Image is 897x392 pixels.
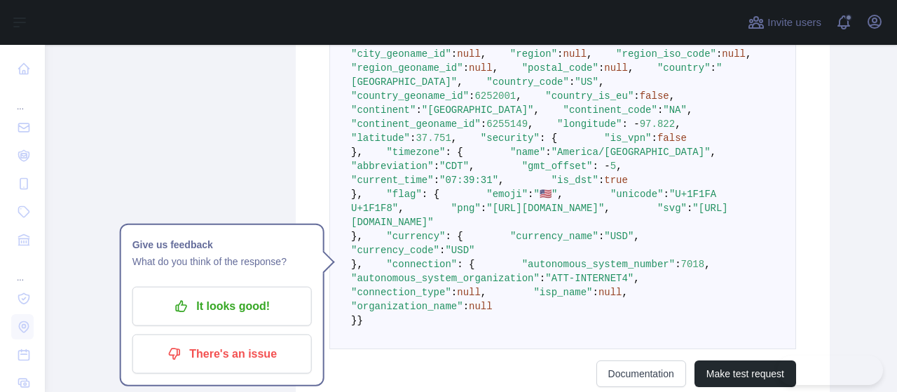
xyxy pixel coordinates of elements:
span: }, [351,147,363,158]
span: "png" [451,203,481,214]
span: : [439,245,445,256]
span: , [711,147,716,158]
span: "NA" [663,104,687,116]
span: , [622,287,628,298]
span: : { [445,231,463,242]
span: false [657,133,687,144]
span: , [498,175,504,186]
span: false [640,90,669,102]
span: , [516,90,521,102]
span: 6255149 [486,119,528,130]
span: } [351,315,357,326]
span: null [563,48,587,60]
span: : [481,203,486,214]
span: : [569,76,575,88]
span: : [451,48,457,60]
span: "currency_code" [351,245,439,256]
span: , [451,133,457,144]
span: : [434,175,439,186]
span: "USD" [604,231,634,242]
p: What do you think of the response? [132,253,312,270]
span: 5 [610,161,616,172]
span: } [357,315,362,326]
span: , [634,231,639,242]
span: , [557,189,563,200]
span: }, [351,259,363,270]
span: , [469,161,474,172]
button: There's an issue [132,334,312,374]
span: , [669,90,675,102]
span: "continent_code" [563,104,657,116]
span: , [634,273,639,284]
span: "abbreviation" [351,161,434,172]
span: : [675,259,680,270]
span: : - [622,119,640,130]
span: null [457,287,481,298]
span: "longitude" [557,119,622,130]
span: "security" [481,133,540,144]
span: 7018 [681,259,705,270]
span: "connection_type" [351,287,451,298]
span: "continent" [351,104,416,116]
span: : [410,133,416,144]
span: : { [540,133,557,144]
span: "latitude" [351,133,410,144]
span: "name" [510,147,545,158]
iframe: Toggle Customer Support [777,356,883,385]
span: : [463,62,469,74]
span: , [598,76,604,88]
span: : [716,48,722,60]
a: Documentation [596,360,686,387]
span: null [469,62,493,74]
span: : [711,62,716,74]
h1: Give us feedback [132,236,312,253]
span: : [528,189,533,200]
span: "ATT-INTERNET4" [545,273,634,284]
span: : { [445,147,463,158]
span: : [540,273,545,284]
span: : - [593,161,610,172]
span: "emoji" [486,189,528,200]
span: : [416,104,421,116]
span: null [469,301,493,312]
span: "current_time" [351,175,434,186]
span: "gmt_offset" [522,161,593,172]
span: "currency_name" [510,231,598,242]
span: "region" [510,48,557,60]
span: 97.822 [640,119,675,130]
span: : { [457,259,474,270]
div: ... [11,84,34,112]
span: : [592,287,598,298]
span: : { [422,189,439,200]
span: : [545,147,551,158]
span: , [481,287,486,298]
span: "autonomous_system_organization" [351,273,540,284]
span: : [434,161,439,172]
span: : [481,119,486,130]
span: "07:39:31" [439,175,498,186]
span: Invite users [767,15,821,31]
span: "region_geoname_id" [351,62,463,74]
span: , [675,119,680,130]
span: , [616,161,622,172]
span: "country" [657,62,711,74]
span: , [493,62,498,74]
span: "organization_name" [351,301,463,312]
span: : [557,48,563,60]
span: , [528,119,533,130]
span: , [398,203,404,214]
span: : [657,104,663,116]
span: : [469,90,474,102]
span: : [687,203,692,214]
span: "is_vpn" [604,133,651,144]
button: Make test request [694,360,796,387]
span: , [628,62,634,74]
span: : [598,231,604,242]
span: "connection" [386,259,457,270]
span: , [687,104,692,116]
p: It looks good! [143,295,301,318]
span: "flag" [386,189,421,200]
span: : [664,189,669,200]
span: 6252001 [474,90,516,102]
span: null [604,62,628,74]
